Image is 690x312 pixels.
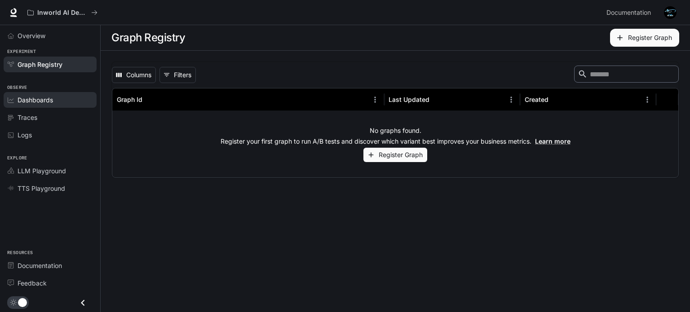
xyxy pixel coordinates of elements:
div: Graph Id [117,96,142,103]
span: Traces [18,113,37,122]
button: Register Graph [363,148,427,163]
button: Sort [430,93,444,106]
span: Dark mode toggle [18,297,27,307]
a: Documentation [4,258,97,273]
span: TTS Playground [18,184,65,193]
p: Register your first graph to run A/B tests and discover which variant best improves your business... [221,137,571,146]
div: Created [525,96,548,103]
a: Learn more [535,137,571,145]
span: Documentation [18,261,62,270]
a: Documentation [603,4,658,22]
p: No graphs found. [370,126,421,135]
button: Register Graph [610,29,679,47]
button: User avatar [661,4,679,22]
a: Overview [4,28,97,44]
span: Logs [18,130,32,140]
a: Logs [4,127,97,143]
div: Search [574,66,679,84]
p: Inworld AI Demos [37,9,88,17]
span: Graph Registry [18,60,62,69]
div: Last Updated [389,96,429,103]
a: Feedback [4,275,97,291]
a: Dashboards [4,92,97,108]
button: Menu [368,93,382,106]
button: Close drawer [73,294,93,312]
span: Overview [18,31,45,40]
a: LLM Playground [4,163,97,179]
a: TTS Playground [4,180,97,196]
span: Feedback [18,278,47,288]
button: Sort [549,93,563,106]
button: Menu [641,93,654,106]
button: Show filters [159,67,196,83]
button: Select columns [112,67,156,83]
button: Menu [504,93,518,106]
span: Dashboards [18,95,53,105]
a: Traces [4,110,97,125]
button: All workspaces [23,4,102,22]
a: Graph Registry [4,57,97,72]
span: Documentation [606,7,651,18]
h1: Graph Registry [111,29,185,47]
img: User avatar [664,6,677,19]
span: LLM Playground [18,166,66,176]
button: Sort [143,93,157,106]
